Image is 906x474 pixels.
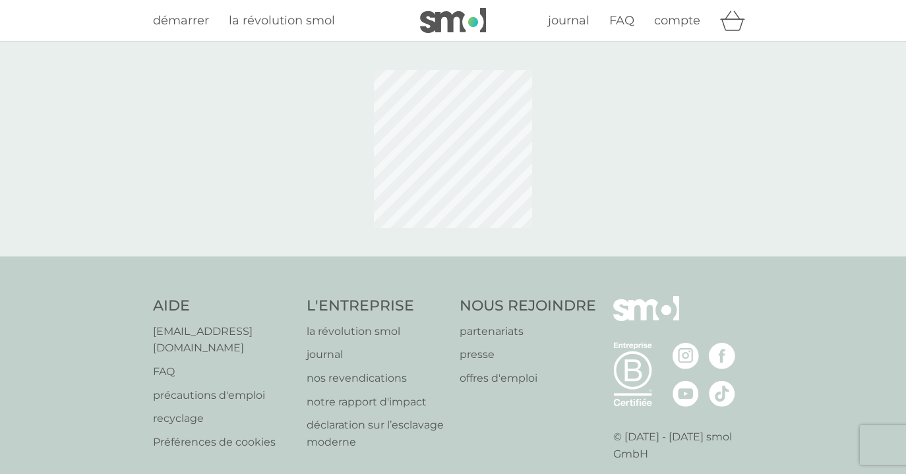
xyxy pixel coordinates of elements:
img: smol [613,296,679,341]
a: la révolution smol [229,11,335,30]
span: compte [654,13,700,28]
a: [EMAIL_ADDRESS][DOMAIN_NAME] [153,323,293,357]
h4: AIDE [153,296,293,316]
p: © [DATE] - [DATE] smol GmbH [613,429,754,462]
a: Préférences de cookies [153,434,293,451]
h4: L'ENTREPRISE [307,296,447,316]
a: offres d'emploi [460,370,596,387]
img: visitez la page TikTok de smol [709,380,735,407]
a: recyclage [153,410,293,427]
a: FAQ [609,11,634,30]
img: visitez la page Youtube de smol [673,380,699,407]
a: presse [460,346,596,363]
span: démarrer [153,13,209,28]
img: visitez la page Instagram de smol [673,343,699,369]
a: déclaration sur l’esclavage moderne [307,417,447,450]
a: la révolution smol [307,323,447,340]
a: journal [307,346,447,363]
a: journal [548,11,589,30]
a: précautions d'emploi [153,387,293,404]
img: smol [420,8,486,33]
span: la révolution smol [229,13,335,28]
span: journal [548,13,589,28]
a: FAQ [153,363,293,380]
a: démarrer [153,11,209,30]
div: panier [720,7,753,34]
a: partenariats [460,323,596,340]
a: notre rapport d'impact [307,394,447,411]
h4: NOUS REJOINDRE [460,296,596,316]
img: visitez la page Facebook de smol [709,343,735,369]
span: FAQ [609,13,634,28]
a: nos revendications [307,370,447,387]
a: compte [654,11,700,30]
